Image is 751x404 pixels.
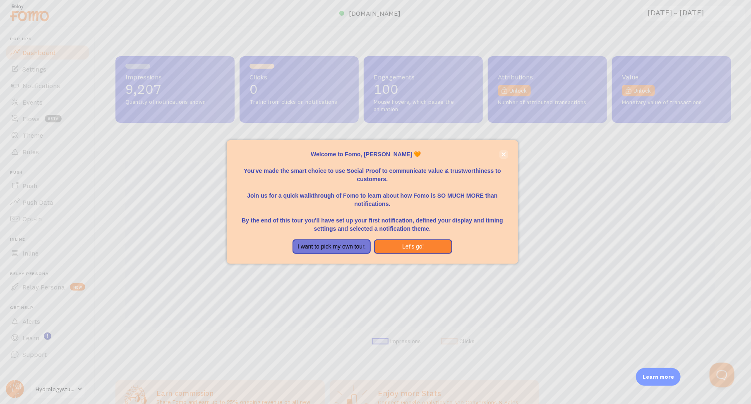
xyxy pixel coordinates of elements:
[636,368,681,386] div: Learn more
[499,150,508,159] button: close,
[237,208,508,233] p: By the end of this tour you'll have set up your first notification, defined your display and timi...
[237,150,508,158] p: Welcome to Fomo, [PERSON_NAME] 🧡
[227,140,518,264] div: Welcome to Fomo, Terry Stringer 🧡You&amp;#39;ve made the smart choice to use Social Proof to comm...
[374,239,452,254] button: Let's go!
[293,239,371,254] button: I want to pick my own tour.
[237,183,508,208] p: Join us for a quick walkthrough of Fomo to learn about how Fomo is SO MUCH MORE than notifications.
[643,373,674,381] p: Learn more
[237,158,508,183] p: You've made the smart choice to use Social Proof to communicate value & trustworthiness to custom...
